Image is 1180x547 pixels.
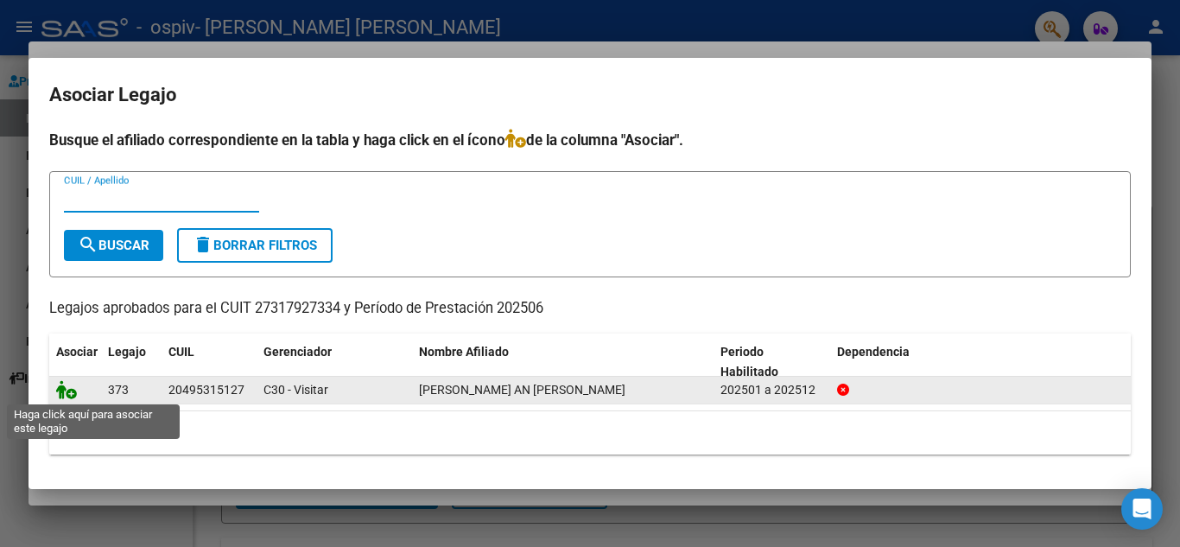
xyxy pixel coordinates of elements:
[64,230,163,261] button: Buscar
[101,334,162,391] datatable-header-cell: Legajo
[108,383,129,397] span: 373
[168,380,244,400] div: 20495315127
[49,129,1131,151] h4: Busque el afiliado correspondiente en la tabla y haga click en el ícono de la columna "Asociar".
[177,228,333,263] button: Borrar Filtros
[830,334,1132,391] datatable-header-cell: Dependencia
[49,79,1131,111] h2: Asociar Legajo
[56,345,98,359] span: Asociar
[162,334,257,391] datatable-header-cell: CUIL
[837,345,910,359] span: Dependencia
[714,334,830,391] datatable-header-cell: Periodo Habilitado
[720,345,778,378] span: Periodo Habilitado
[49,411,1131,455] div: 1 registros
[78,238,149,253] span: Buscar
[263,345,332,359] span: Gerenciador
[168,345,194,359] span: CUIL
[263,383,328,397] span: C30 - Visitar
[49,298,1131,320] p: Legajos aprobados para el CUIT 27317927334 y Período de Prestación 202506
[193,234,213,255] mat-icon: delete
[720,380,823,400] div: 202501 a 202512
[419,345,509,359] span: Nombre Afiliado
[412,334,714,391] datatable-header-cell: Nombre Afiliado
[193,238,317,253] span: Borrar Filtros
[78,234,98,255] mat-icon: search
[1121,488,1163,530] div: Open Intercom Messenger
[49,334,101,391] datatable-header-cell: Asociar
[419,383,625,397] span: CASTRO A­N EZEQUIEL
[108,345,146,359] span: Legajo
[257,334,412,391] datatable-header-cell: Gerenciador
